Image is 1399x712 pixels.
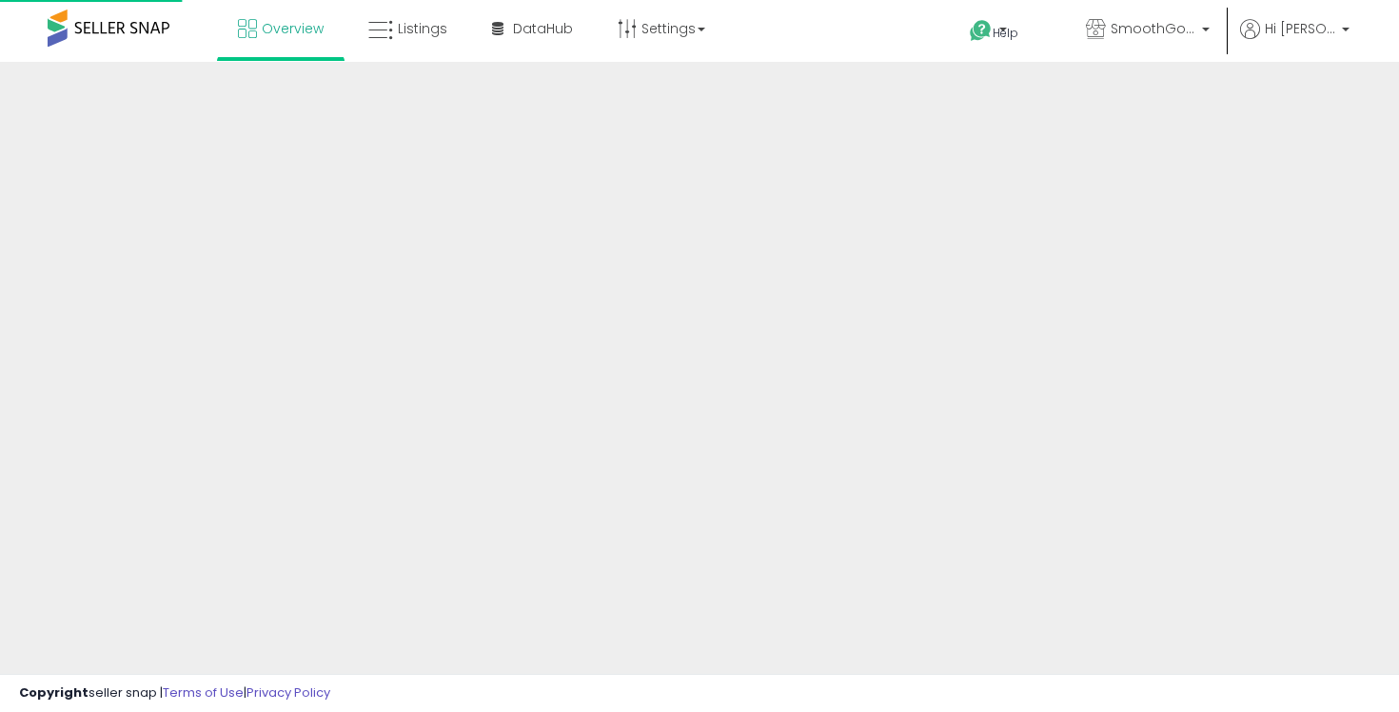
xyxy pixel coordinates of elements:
[398,19,447,38] span: Listings
[163,683,244,702] a: Terms of Use
[246,683,330,702] a: Privacy Policy
[1111,19,1196,38] span: SmoothGoods
[1240,19,1350,62] a: Hi [PERSON_NAME]
[262,19,324,38] span: Overview
[955,5,1055,62] a: Help
[19,683,89,702] strong: Copyright
[19,684,330,702] div: seller snap | |
[969,19,993,43] i: Get Help
[993,25,1018,41] span: Help
[513,19,573,38] span: DataHub
[1265,19,1336,38] span: Hi [PERSON_NAME]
